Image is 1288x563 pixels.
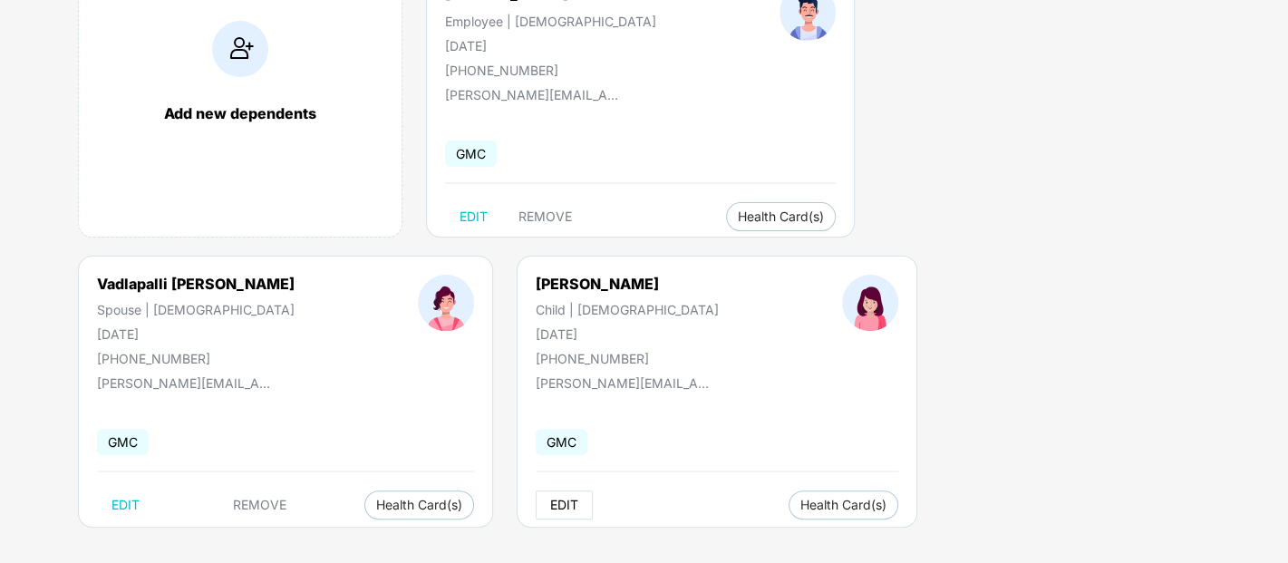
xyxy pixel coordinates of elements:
span: Health Card(s) [376,500,462,510]
span: GMC [536,429,587,455]
button: EDIT [445,202,502,231]
div: [DATE] [536,326,719,342]
div: Child | [DEMOGRAPHIC_DATA] [536,302,719,317]
span: Health Card(s) [800,500,886,510]
div: [PERSON_NAME] [536,275,719,293]
button: Health Card(s) [726,202,836,231]
img: addIcon [212,21,268,77]
img: profileImage [418,275,474,331]
span: GMC [97,429,149,455]
button: Health Card(s) [364,490,474,519]
div: Employee | [DEMOGRAPHIC_DATA] [445,14,656,29]
div: [PERSON_NAME][EMAIL_ADDRESS][PERSON_NAME][DOMAIN_NAME] [445,87,626,102]
span: REMOVE [518,209,572,224]
button: REMOVE [504,202,586,231]
span: EDIT [550,498,578,512]
div: [PHONE_NUMBER] [536,351,719,366]
div: [PERSON_NAME][EMAIL_ADDRESS][PERSON_NAME][DOMAIN_NAME] [536,375,717,391]
button: Health Card(s) [789,490,898,519]
div: [DATE] [445,38,656,53]
div: [PHONE_NUMBER] [97,351,295,366]
div: [DATE] [97,326,295,342]
span: EDIT [460,209,488,224]
img: profileImage [842,275,898,331]
span: REMOVE [233,498,286,512]
div: [PHONE_NUMBER] [445,63,656,78]
button: EDIT [97,490,154,519]
div: [PERSON_NAME][EMAIL_ADDRESS][PERSON_NAME][DOMAIN_NAME] [97,375,278,391]
div: Add new dependents [97,104,383,122]
button: EDIT [536,490,593,519]
div: Vadlapalli [PERSON_NAME] [97,275,295,293]
span: GMC [445,141,497,167]
button: REMOVE [218,490,301,519]
span: Health Card(s) [738,212,824,221]
span: EDIT [111,498,140,512]
div: Spouse | [DEMOGRAPHIC_DATA] [97,302,295,317]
